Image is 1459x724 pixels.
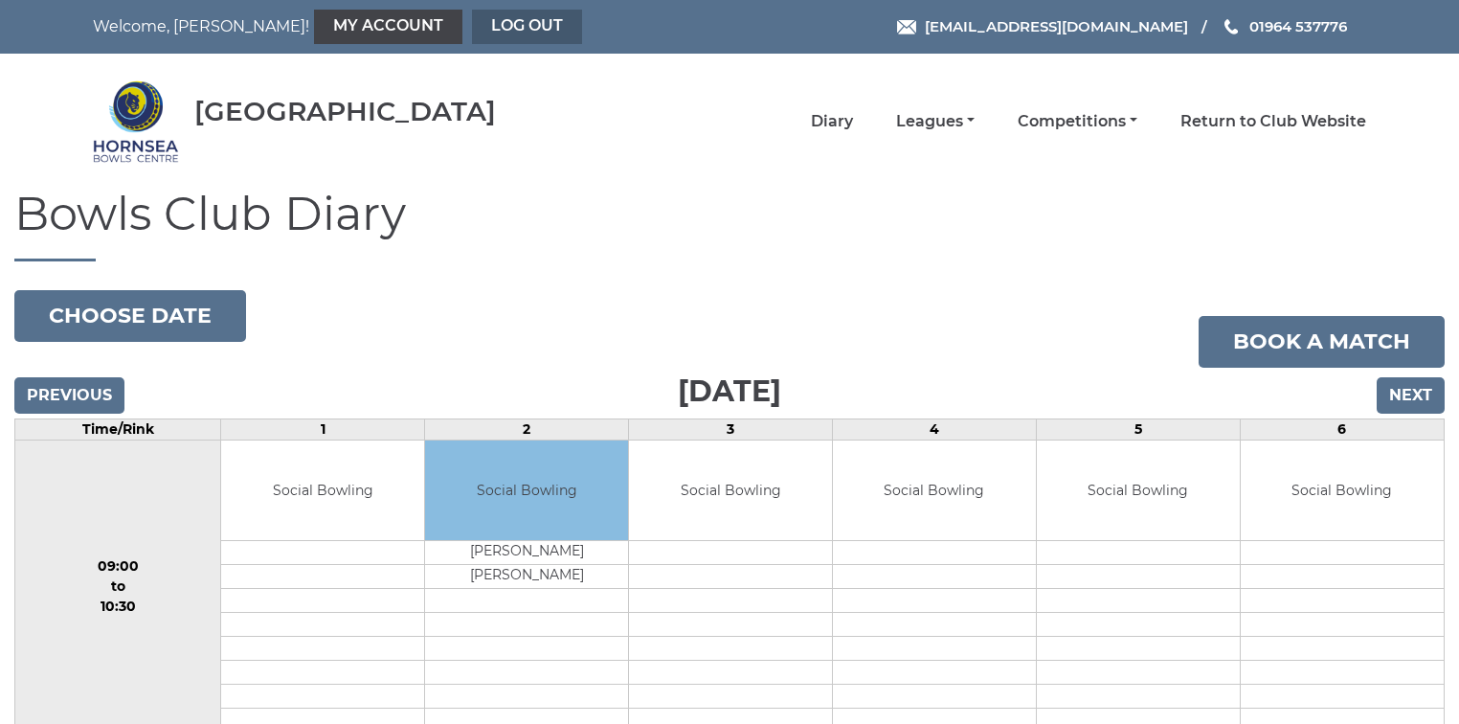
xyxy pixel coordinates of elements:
span: [EMAIL_ADDRESS][DOMAIN_NAME] [925,17,1188,35]
td: [PERSON_NAME] [425,541,628,565]
a: Competitions [1018,111,1137,132]
a: Log out [472,10,582,44]
td: 2 [425,419,629,440]
td: Social Bowling [221,441,424,541]
h1: Bowls Club Diary [14,189,1445,261]
a: My Account [314,10,462,44]
img: Phone us [1224,19,1238,34]
a: Diary [811,111,853,132]
button: Choose date [14,290,246,342]
td: Time/Rink [15,419,221,440]
a: Leagues [896,111,975,132]
td: Social Bowling [629,441,832,541]
input: Previous [14,377,124,414]
td: Social Bowling [425,441,628,541]
input: Next [1377,377,1445,414]
a: Email [EMAIL_ADDRESS][DOMAIN_NAME] [897,15,1188,37]
td: 4 [833,419,1037,440]
td: [PERSON_NAME] [425,565,628,589]
td: 3 [629,419,833,440]
span: 01964 537776 [1249,17,1347,35]
td: Social Bowling [1241,441,1444,541]
td: Social Bowling [1037,441,1240,541]
img: Hornsea Bowls Centre [93,79,179,165]
nav: Welcome, [PERSON_NAME]! [93,10,607,44]
img: Email [897,20,916,34]
td: Social Bowling [833,441,1036,541]
td: 6 [1240,419,1444,440]
td: 5 [1036,419,1240,440]
a: Return to Club Website [1180,111,1366,132]
div: [GEOGRAPHIC_DATA] [194,97,496,126]
td: 1 [221,419,425,440]
a: Phone us 01964 537776 [1222,15,1347,37]
a: Book a match [1199,316,1445,368]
